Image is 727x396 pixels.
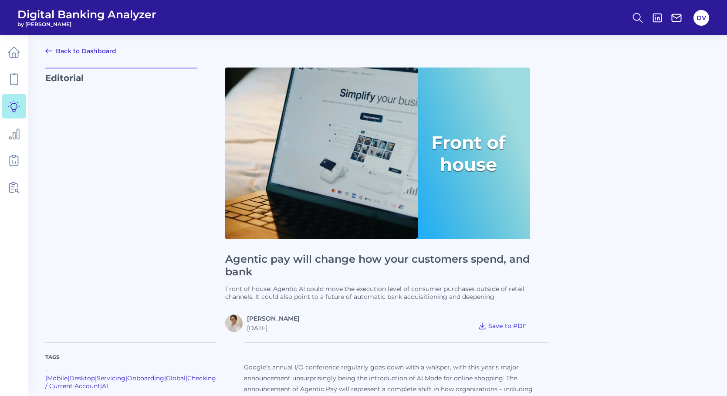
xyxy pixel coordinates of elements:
[17,21,156,27] span: by [PERSON_NAME]
[45,353,216,361] p: Tags
[47,374,68,382] a: Mobile
[164,374,166,382] span: |
[225,315,243,332] img: MIchael McCaw
[45,68,197,332] p: Editorial
[225,68,530,239] img: Front of House with Right Label (4).png
[45,374,47,382] span: |
[125,374,127,382] span: |
[693,10,709,26] button: DV
[45,46,116,56] a: Back to Dashboard
[97,374,125,382] a: Servicing
[166,374,186,382] a: Global
[247,324,300,332] div: [DATE]
[95,374,97,382] span: |
[127,374,164,382] a: Onboarding
[68,374,69,382] span: |
[474,320,530,332] button: Save to PDF
[45,374,216,390] a: Checking / Current Account
[186,374,187,382] span: |
[488,322,527,330] span: Save to PDF
[17,8,156,21] span: Digital Banking Analyzer
[225,285,530,301] p: Front of house: Agentic AI could move the execution level of consumer purchases outside of retail...
[45,366,47,374] span: -
[225,253,530,278] h1: Agentic pay will change how your customers spend, and bank
[102,382,108,390] a: AI
[247,315,300,322] a: [PERSON_NAME]
[100,382,102,390] span: |
[69,374,95,382] a: Desktop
